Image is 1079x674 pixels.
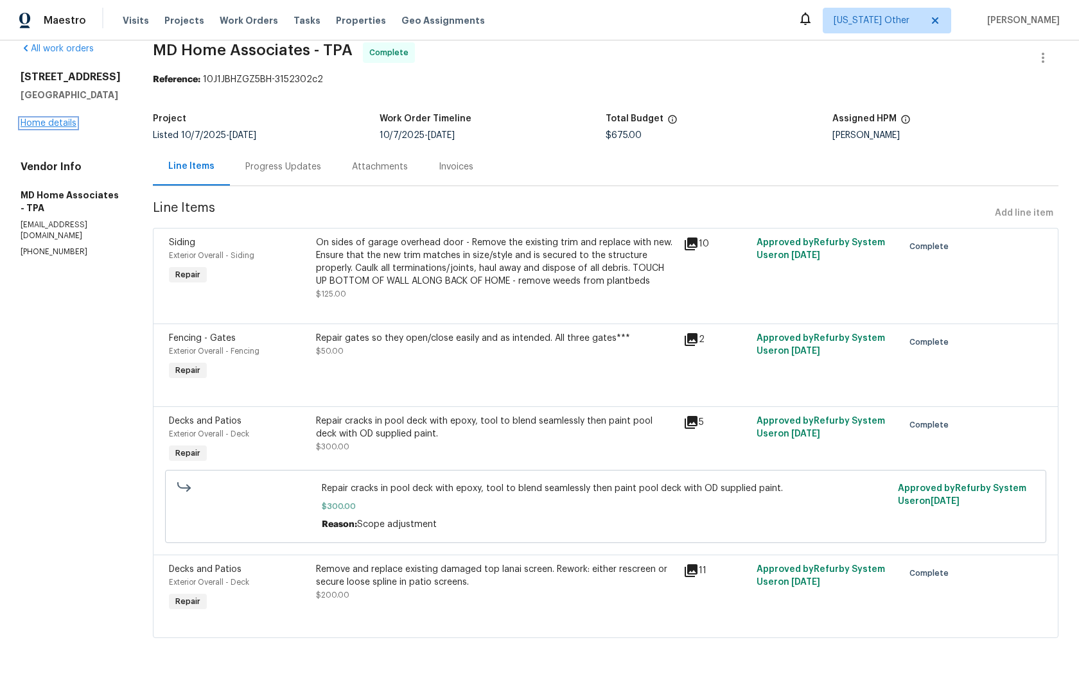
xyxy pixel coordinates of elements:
span: Fencing - Gates [169,334,236,343]
span: Decks and Patios [169,565,241,574]
span: Maestro [44,14,86,27]
span: Exterior Overall - Deck [169,430,249,438]
span: Exterior Overall - Fencing [169,347,259,355]
span: Repair cracks in pool deck with epoxy, tool to blend seamlessly then paint pool deck with OD supp... [322,482,890,495]
span: Complete [369,46,414,59]
span: MD Home Associates - TPA [153,42,353,58]
span: Siding [169,238,195,247]
div: Line Items [168,160,215,173]
span: Exterior Overall - Siding [169,252,254,259]
span: $300.00 [316,443,349,451]
h5: Assigned HPM [832,114,897,123]
span: Approved by Refurby System User on [757,417,885,438]
span: Approved by Refurby System User on [757,238,885,260]
span: Approved by Refurby System User on [757,334,885,356]
div: [PERSON_NAME] [832,131,1058,140]
div: 11 [683,563,749,578]
div: On sides of garage overhead door - Remove the existing trim and replace with new. Ensure that the... [316,236,675,288]
span: The total cost of line items that have been proposed by Opendoor. This sum includes line items th... [667,114,678,131]
span: Complete [909,419,954,431]
div: 5 [683,415,749,430]
span: [US_STATE] Other [834,14,922,27]
span: [PERSON_NAME] [982,14,1060,27]
span: Scope adjustment [357,520,437,529]
span: - [181,131,256,140]
div: 10J1JBHZGZ5BH-3152302c2 [153,73,1058,86]
span: Complete [909,336,954,349]
h5: Project [153,114,186,123]
span: Work Orders [220,14,278,27]
span: $200.00 [316,591,349,599]
div: Progress Updates [245,160,321,173]
h5: [GEOGRAPHIC_DATA] [21,89,122,101]
span: Repair [170,595,206,608]
span: [DATE] [791,347,820,356]
span: [DATE] [428,131,455,140]
span: Listed [153,131,256,140]
span: $125.00 [316,290,346,298]
a: Home details [21,119,76,128]
div: 10 [683,236,749,252]
div: Invoices [439,160,473,173]
div: Attachments [352,160,408,173]
span: Repair [170,268,206,281]
h5: Total Budget [606,114,663,123]
span: [DATE] [931,497,960,506]
span: Properties [336,14,386,27]
span: Projects [164,14,204,27]
p: [PHONE_NUMBER] [21,246,122,257]
h5: MD Home Associates - TPA [21,189,122,214]
div: Remove and replace existing damaged top lanai screen. Rework: either rescreen or secure loose spl... [316,563,675,589]
span: Approved by Refurby System User on [757,565,885,587]
span: Visits [123,14,149,27]
span: The hpm assigned to this work order. [900,114,911,131]
h5: Work Order Timeline [380,114,471,123]
span: Reason: [322,520,357,529]
span: $50.00 [316,347,344,355]
span: Complete [909,567,954,580]
span: 10/7/2025 [380,131,425,140]
h4: Vendor Info [21,160,122,173]
span: Line Items [153,202,990,225]
a: All work orders [21,44,94,53]
span: Repair [170,364,206,377]
div: Repair cracks in pool deck with epoxy, tool to blend seamlessly then paint pool deck with OD supp... [316,415,675,440]
span: Exterior Overall - Deck [169,578,249,586]
p: [EMAIL_ADDRESS][DOMAIN_NAME] [21,220,122,241]
h2: [STREET_ADDRESS] [21,71,122,83]
span: [DATE] [229,131,256,140]
div: Repair gates so they open/close easily and as intended. All three gates*** [316,332,675,345]
div: 2 [683,332,749,347]
span: Repair [170,447,206,460]
span: [DATE] [791,578,820,587]
span: Decks and Patios [169,417,241,426]
b: Reference: [153,75,200,84]
span: $300.00 [322,500,890,513]
span: Tasks [294,16,320,25]
span: Approved by Refurby System User on [898,484,1026,506]
span: $675.00 [606,131,642,140]
span: Geo Assignments [401,14,485,27]
span: [DATE] [791,429,820,438]
span: - [380,131,455,140]
span: 10/7/2025 [181,131,226,140]
span: [DATE] [791,251,820,260]
span: Complete [909,240,954,253]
